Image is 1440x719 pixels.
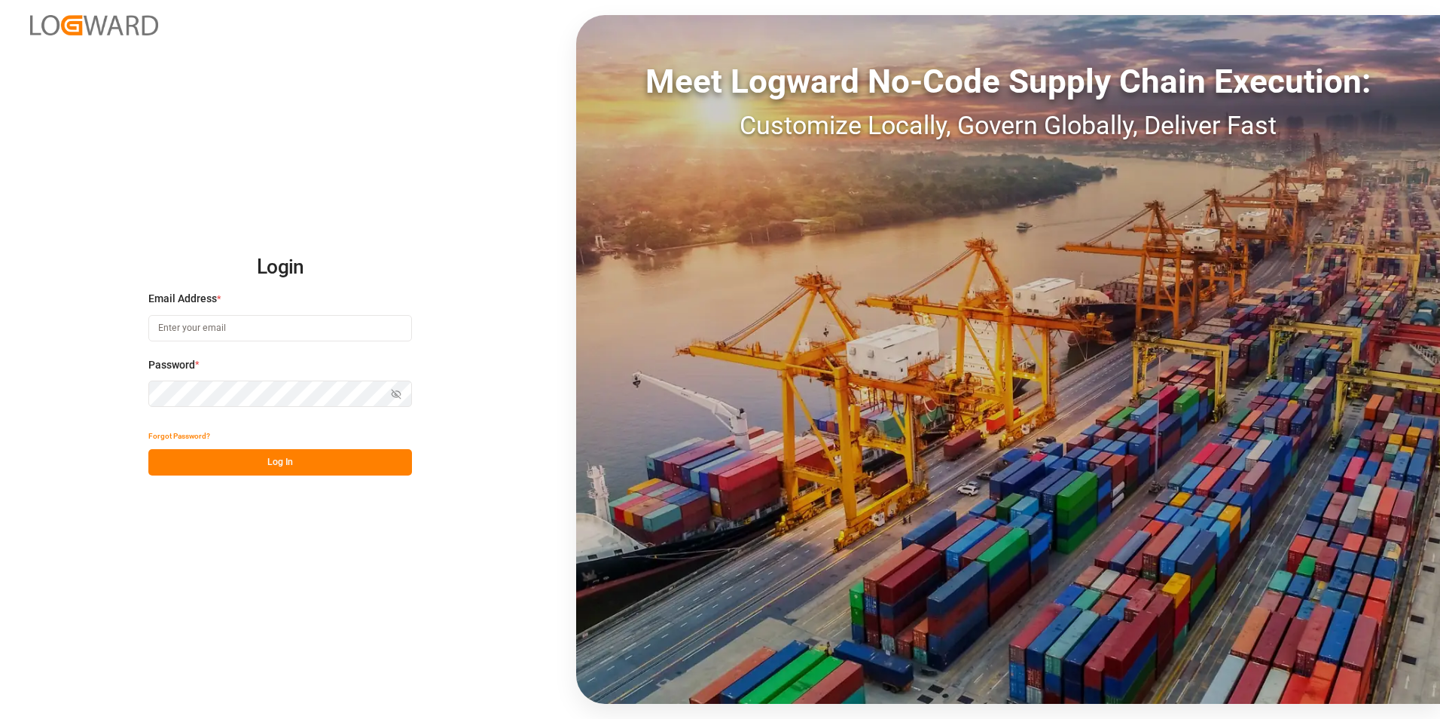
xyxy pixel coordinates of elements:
[30,15,158,35] img: Logward_new_orange.png
[148,315,412,341] input: Enter your email
[148,243,412,292] h2: Login
[576,57,1440,106] div: Meet Logward No-Code Supply Chain Execution:
[148,357,195,373] span: Password
[148,423,210,449] button: Forgot Password?
[148,291,217,307] span: Email Address
[576,106,1440,145] div: Customize Locally, Govern Globally, Deliver Fast
[148,449,412,476] button: Log In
